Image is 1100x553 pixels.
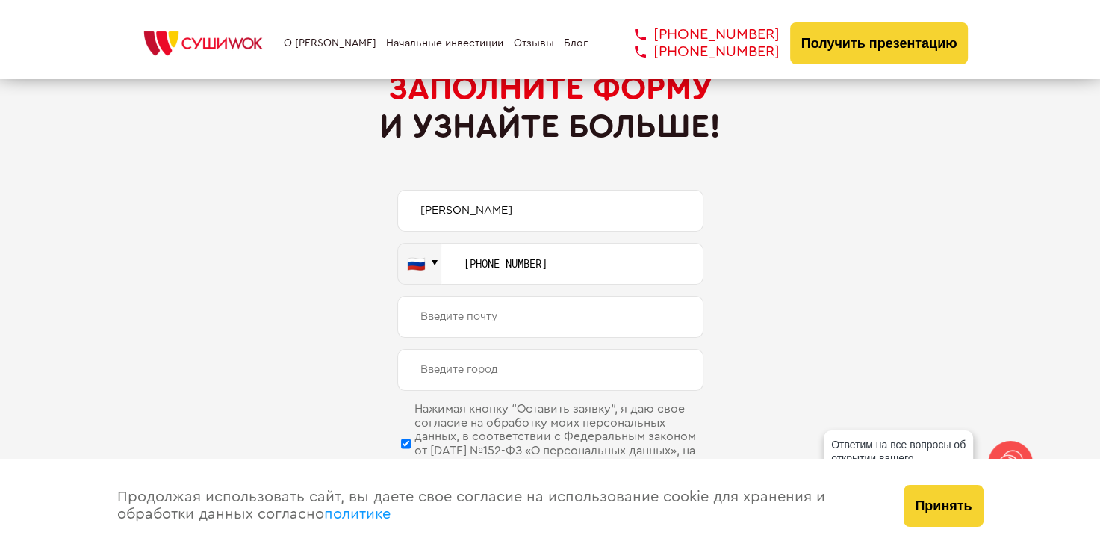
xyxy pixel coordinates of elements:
[612,26,780,43] a: [PHONE_NUMBER]
[12,69,1088,145] h2: и узнайте больше!
[904,485,983,527] button: Принять
[441,243,703,285] input: +7 (___) ___-____
[324,507,391,522] a: политике
[284,37,376,49] a: О [PERSON_NAME]
[102,459,889,553] div: Продолжая использовать сайт, вы даете свое согласие на использование cookie для хранения и обрабо...
[790,22,969,64] button: Получить презентацию
[397,190,703,232] input: Введите ФИО
[824,430,973,486] div: Ответим на все вопросы об открытии вашего [PERSON_NAME]!
[514,37,554,49] a: Отзывы
[388,72,712,105] span: Заполните форму
[397,349,703,391] input: Введите город
[132,27,274,60] img: СУШИWOK
[414,402,703,484] div: Нажимая кнопку “Оставить заявку”, я даю свое согласие на обработку моих персональных данных, в со...
[397,296,703,338] input: Введите почту
[564,37,588,49] a: Блог
[612,43,780,61] a: [PHONE_NUMBER]
[386,37,503,49] a: Начальные инвестиции
[397,243,441,285] button: 🇷🇺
